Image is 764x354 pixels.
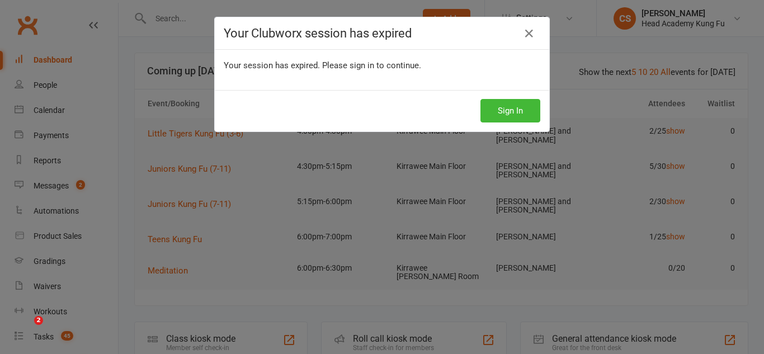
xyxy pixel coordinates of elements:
span: Your session has expired. Please sign in to continue. [224,60,421,70]
span: 2 [34,316,43,325]
h4: Your Clubworx session has expired [224,26,540,40]
button: Sign In [480,99,540,122]
iframe: Intercom live chat [11,316,38,343]
a: Close [520,25,538,43]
